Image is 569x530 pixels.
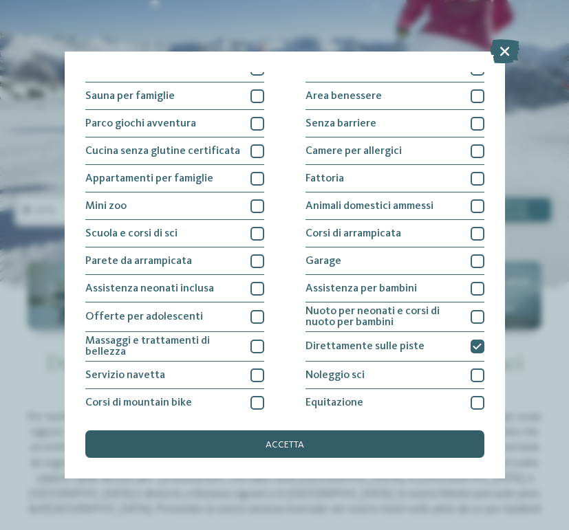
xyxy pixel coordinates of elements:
span: Assistenza neonati inclusa [85,283,214,294]
span: Garage [305,256,341,267]
span: Equitazione [305,397,363,408]
span: Animali domestici ammessi [305,201,433,212]
span: Nuoto per neonati e corsi di nuoto per bambini [305,306,460,328]
span: Fattoria [305,173,344,184]
span: Offerte per adolescenti [85,311,203,322]
span: Camere per allergici [305,146,402,157]
span: accetta [266,440,304,450]
span: Massaggi e trattamenti di bellezza [85,335,240,357]
span: Corsi di arrampicata [305,228,401,239]
span: Servizio navetta [85,370,165,381]
span: Cucina senza glutine certificata [85,146,240,157]
span: Sauna per famiglie [85,91,175,102]
span: Mini zoo [85,201,127,212]
span: Corsi di mountain bike [85,397,192,408]
span: Noleggio sci [305,370,365,381]
span: Area benessere [305,91,382,102]
span: Senza barriere [305,118,376,129]
span: Direttamente sulle piste [305,341,425,352]
span: Assistenza per bambini [305,283,417,294]
span: Parete da arrampicata [85,256,192,267]
span: Parco giochi avventura [85,118,196,129]
span: Scuola e corsi di sci [85,228,178,239]
span: Appartamenti per famiglie [85,173,213,184]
